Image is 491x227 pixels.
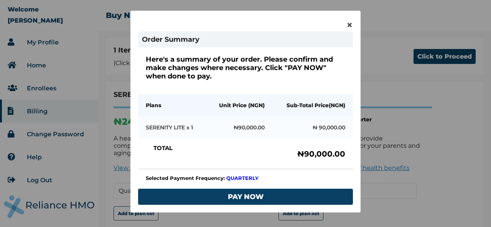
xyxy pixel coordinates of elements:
[206,116,272,139] td: ₦ 90,000.00
[146,175,345,181] h3: Selected Payment Frequency:
[138,116,206,139] td: SERENITY LITE x 1
[346,18,353,31] span: ×
[138,31,353,47] h1: Order Summary
[153,144,173,152] h2: TOTAL
[272,94,353,116] th: Sub-Total Price(NGN)
[272,116,353,139] td: ₦ 90,000.00
[138,94,206,116] th: Plans
[297,149,345,158] h3: ₦ 90,000.00
[206,94,272,116] th: Unit Price (NGN)
[226,175,259,181] strong: QUARTERLY
[146,55,345,80] h2: Here's a summary of your order. Please confirm and make changes where necessary. Click "PAY NOW" ...
[138,189,353,205] button: PAY NOW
